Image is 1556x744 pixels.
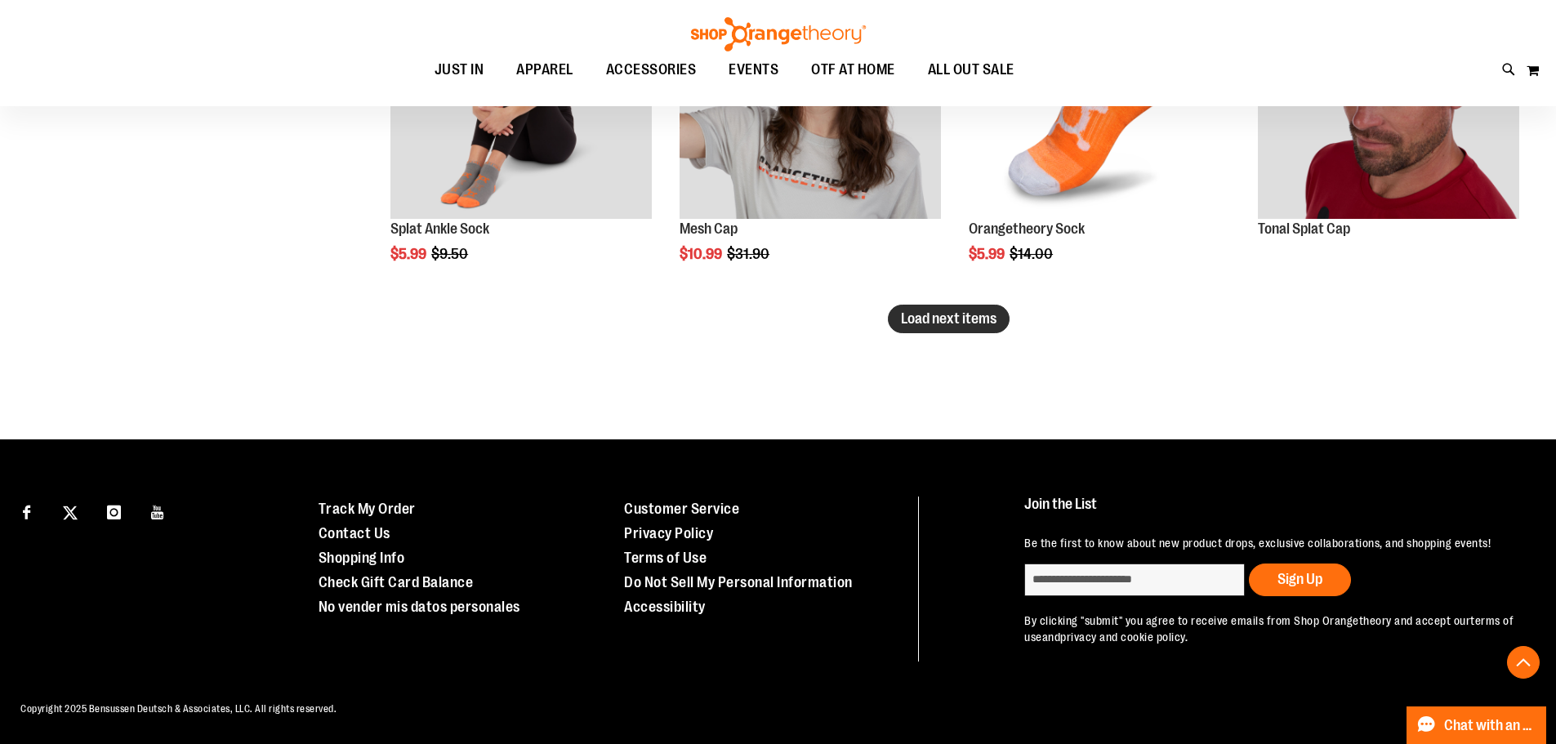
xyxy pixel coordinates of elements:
a: Accessibility [624,599,706,615]
a: Orangetheory Sock [969,221,1085,237]
a: Contact Us [319,525,390,541]
a: terms of use [1024,614,1514,644]
span: Copyright 2025 Bensussen Deutsch & Associates, LLC. All rights reserved. [20,703,337,715]
img: Twitter [63,506,78,520]
a: Visit our Facebook page [12,497,41,525]
span: ACCESSORIES [606,51,697,88]
input: enter email [1024,564,1245,596]
a: Track My Order [319,501,416,517]
span: JUST IN [435,51,484,88]
span: OTF AT HOME [811,51,895,88]
h4: Join the List [1024,497,1518,527]
span: EVENTS [729,51,778,88]
span: Chat with an Expert [1444,718,1536,733]
span: $14.00 [1010,246,1055,262]
span: $31.90 [727,246,772,262]
button: Load next items [888,305,1010,333]
a: Privacy Policy [624,525,713,541]
button: Sign Up [1249,564,1351,596]
button: Chat with an Expert [1407,706,1547,744]
a: Customer Service [624,501,739,517]
a: Visit our Youtube page [144,497,172,525]
a: Mesh Cap [680,221,738,237]
span: ALL OUT SALE [928,51,1014,88]
a: No vender mis datos personales [319,599,520,615]
a: Visit our X page [56,497,85,525]
a: Tonal Splat Cap [1258,221,1350,237]
span: $5.99 [390,246,429,262]
a: Shopping Info [319,550,405,566]
span: $10.99 [680,246,724,262]
img: Shop Orangetheory [689,17,868,51]
a: Check Gift Card Balance [319,574,474,590]
button: Back To Top [1507,646,1540,679]
span: $9.50 [431,246,470,262]
span: $5.99 [969,246,1007,262]
p: By clicking "submit" you agree to receive emails from Shop Orangetheory and accept our and [1024,613,1518,645]
a: Splat Ankle Sock [390,221,489,237]
a: privacy and cookie policy. [1060,630,1188,644]
p: Be the first to know about new product drops, exclusive collaborations, and shopping events! [1024,535,1518,551]
a: Do Not Sell My Personal Information [624,574,853,590]
span: Load next items [901,310,996,327]
a: Terms of Use [624,550,707,566]
a: Visit our Instagram page [100,497,128,525]
span: APPAREL [516,51,573,88]
span: Sign Up [1277,571,1322,587]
